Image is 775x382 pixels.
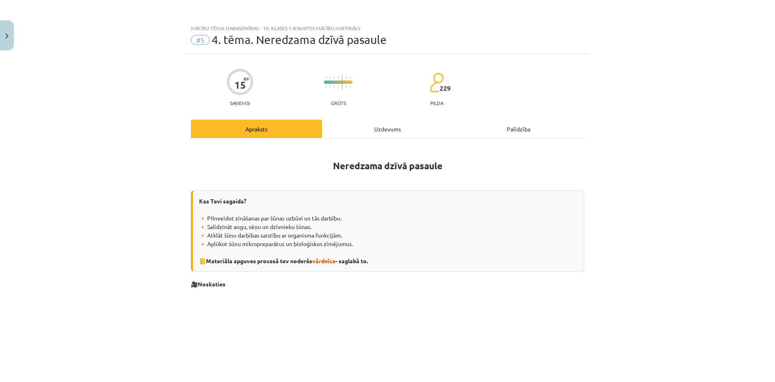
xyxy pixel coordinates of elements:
img: icon-short-line-57e1e144782c952c97e751825c79c345078a6d821885a25fce030b3d8c18986b.svg [350,86,351,88]
img: icon-short-line-57e1e144782c952c97e751825c79c345078a6d821885a25fce030b3d8c18986b.svg [346,86,347,88]
span: 4. tēma. Neredzama dzīvā pasaule [212,33,387,46]
p: Saņemsi [227,100,253,106]
img: icon-short-line-57e1e144782c952c97e751825c79c345078a6d821885a25fce030b3d8c18986b.svg [350,76,351,79]
img: icon-long-line-d9ea69661e0d244f92f715978eff75569469978d946b2353a9bb055b3ed8787d.svg [342,74,343,90]
div: Palīdzība [453,120,584,138]
strong: Materiāla apguves procesā tev noderēs - saglabā to. [206,257,368,264]
span: XP [243,76,249,81]
img: icon-short-line-57e1e144782c952c97e751825c79c345078a6d821885a25fce030b3d8c18986b.svg [338,76,339,79]
div: Apraksts [191,120,322,138]
img: students-c634bb4e5e11cddfef0936a35e636f08e4e9abd3cc4e673bd6f9a4125e45ecb1.svg [429,72,444,93]
p: pilda [430,100,443,106]
a: vārdnīca [312,257,335,264]
strong: Kas Tevi sagaida? [199,197,246,205]
div: Mācību tēma: Dabaszinības - 10. klases 1.ieskaites mācību materiāls [191,25,584,31]
p: 🎥 [191,280,584,288]
span: #5 [191,35,210,45]
img: icon-short-line-57e1e144782c952c97e751825c79c345078a6d821885a25fce030b3d8c18986b.svg [338,86,339,88]
div: Uzdevums [322,120,453,138]
strong: Neredzama dzīvā pasaule [333,160,442,172]
img: icon-close-lesson-0947bae3869378f0d4975bcd49f059093ad1ed9edebbc8119c70593378902aed.svg [5,33,9,39]
img: icon-short-line-57e1e144782c952c97e751825c79c345078a6d821885a25fce030b3d8c18986b.svg [346,76,347,79]
p: Grūts [331,100,346,106]
b: Noskaties [198,280,225,288]
span: 229 [440,85,451,92]
div: 15 [234,79,246,91]
div: 🔸 Pilnveidot zināšanas par šūnas uzbūvi un tās darbību. 🔸 Salīdzināt augu, sēņu un dzīvnieku šūna... [191,190,584,272]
